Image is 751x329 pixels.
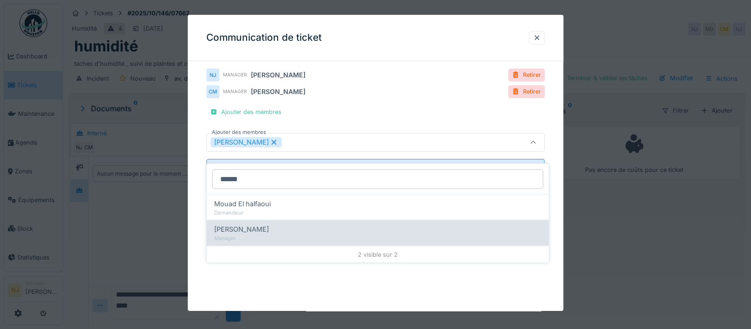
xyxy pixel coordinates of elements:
div: Ajouter des membres [206,106,285,118]
div: Manager [223,88,247,95]
label: Ajouter des membres [210,128,268,136]
div: NJ [206,69,219,82]
h3: Communication de ticket [206,32,322,44]
div: Manager [223,71,247,78]
span: Mouad El halfaoui [214,198,271,209]
div: 2 visible sur 2 [207,246,549,262]
div: Demandeur [214,209,541,216]
div: Retirer [508,69,545,81]
div: CM [206,85,219,98]
div: [PERSON_NAME] [210,137,282,147]
div: [PERSON_NAME] [251,70,305,80]
span: [PERSON_NAME] [214,224,269,234]
div: Manager [214,234,541,242]
div: [PERSON_NAME] [251,87,305,96]
div: Retirer [508,85,545,98]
